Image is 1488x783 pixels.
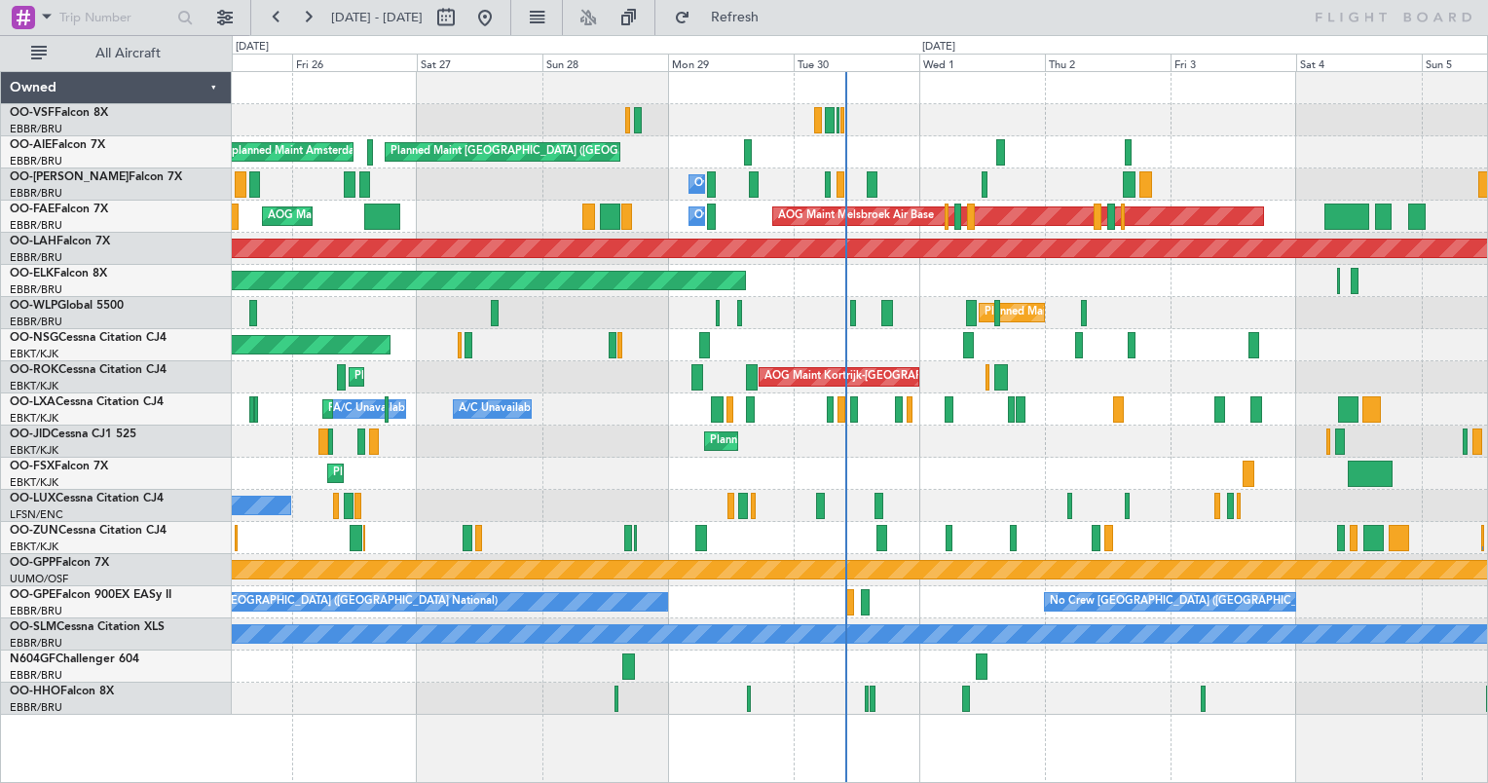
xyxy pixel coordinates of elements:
div: Planned Maint Kortrijk-[GEOGRAPHIC_DATA] [710,427,937,456]
div: AOG Maint [US_STATE] ([GEOGRAPHIC_DATA]) [268,202,503,231]
a: EBBR/BRU [10,668,62,683]
div: AOG Maint Kortrijk-[GEOGRAPHIC_DATA] [764,362,977,391]
a: OO-LAHFalcon 7X [10,236,110,247]
span: OO-FSX [10,461,55,472]
div: Sat 27 [417,54,542,71]
div: Unplanned Maint Amsterdam (Schiphol) [218,137,415,167]
a: OO-GPPFalcon 7X [10,557,109,569]
a: EBBR/BRU [10,636,62,651]
a: UUMO/OSF [10,572,68,586]
a: OO-FSXFalcon 7X [10,461,108,472]
a: EBBR/BRU [10,282,62,297]
span: OO-VSF [10,107,55,119]
span: OO-LXA [10,396,56,408]
div: Planned Maint Kortrijk-[GEOGRAPHIC_DATA] [328,394,555,424]
a: OO-ROKCessna Citation CJ4 [10,364,167,376]
a: OO-FAEFalcon 7X [10,204,108,215]
a: EBBR/BRU [10,250,62,265]
a: N604GFChallenger 604 [10,653,139,665]
span: N604GF [10,653,56,665]
a: EBKT/KJK [10,443,58,458]
span: OO-LAH [10,236,56,247]
span: OO-HHO [10,686,60,697]
div: Planned Maint Milan (Linate) [985,298,1125,327]
div: Planned Maint Kortrijk-[GEOGRAPHIC_DATA] [354,362,581,391]
div: No Crew [GEOGRAPHIC_DATA] ([GEOGRAPHIC_DATA] National) [171,587,498,616]
span: OO-ELK [10,268,54,280]
div: No Crew [GEOGRAPHIC_DATA] ([GEOGRAPHIC_DATA] National) [1050,587,1376,616]
span: OO-ZUN [10,525,58,537]
a: OO-LUXCessna Citation CJ4 [10,493,164,504]
div: AOG Maint Melsbroek Air Base [778,202,934,231]
span: OO-LUX [10,493,56,504]
a: EBBR/BRU [10,186,62,201]
a: OO-GPEFalcon 900EX EASy II [10,589,171,601]
a: EBBR/BRU [10,700,62,715]
div: A/C Unavailable [GEOGRAPHIC_DATA] ([GEOGRAPHIC_DATA] National) [333,394,695,424]
div: Fri 3 [1171,54,1296,71]
div: Sat 4 [1296,54,1422,71]
span: OO-FAE [10,204,55,215]
span: OO-ROK [10,364,58,376]
div: Planned Maint Kortrijk-[GEOGRAPHIC_DATA] [333,459,560,488]
a: OO-SLMCessna Citation XLS [10,621,165,633]
div: Tue 30 [794,54,919,71]
a: OO-LXACessna Citation CJ4 [10,396,164,408]
div: Fri 26 [292,54,418,71]
div: [DATE] [922,39,955,56]
a: EBBR/BRU [10,218,62,233]
div: Owner Melsbroek Air Base [694,169,827,199]
span: All Aircraft [51,47,205,60]
a: OO-NSGCessna Citation CJ4 [10,332,167,344]
input: Trip Number [59,3,171,32]
span: OO-NSG [10,332,58,344]
a: OO-WLPGlobal 5500 [10,300,124,312]
a: EBBR/BRU [10,604,62,618]
a: EBKT/KJK [10,411,58,426]
span: OO-[PERSON_NAME] [10,171,129,183]
a: OO-JIDCessna CJ1 525 [10,429,136,440]
div: Planned Maint [GEOGRAPHIC_DATA] ([GEOGRAPHIC_DATA]) [391,137,697,167]
a: OO-[PERSON_NAME]Falcon 7X [10,171,182,183]
a: EBBR/BRU [10,154,62,168]
a: EBBR/BRU [10,122,62,136]
a: EBKT/KJK [10,379,58,393]
span: OO-JID [10,429,51,440]
a: EBKT/KJK [10,475,58,490]
a: LFSN/ENC [10,507,63,522]
span: OO-WLP [10,300,57,312]
a: OO-ELKFalcon 8X [10,268,107,280]
div: Owner Melsbroek Air Base [694,202,827,231]
div: Thu 2 [1045,54,1171,71]
a: OO-HHOFalcon 8X [10,686,114,697]
div: [DATE] [236,39,269,56]
button: Refresh [665,2,782,33]
div: Mon 29 [668,54,794,71]
span: OO-GPP [10,557,56,569]
button: All Aircraft [21,38,211,69]
div: A/C Unavailable [459,394,539,424]
span: OO-SLM [10,621,56,633]
a: EBKT/KJK [10,540,58,554]
div: Sun 28 [542,54,668,71]
span: OO-AIE [10,139,52,151]
a: OO-AIEFalcon 7X [10,139,105,151]
a: EBKT/KJK [10,347,58,361]
span: OO-GPE [10,589,56,601]
span: [DATE] - [DATE] [331,9,423,26]
span: Refresh [694,11,776,24]
div: Wed 1 [919,54,1045,71]
a: EBBR/BRU [10,315,62,329]
a: OO-VSFFalcon 8X [10,107,108,119]
a: OO-ZUNCessna Citation CJ4 [10,525,167,537]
